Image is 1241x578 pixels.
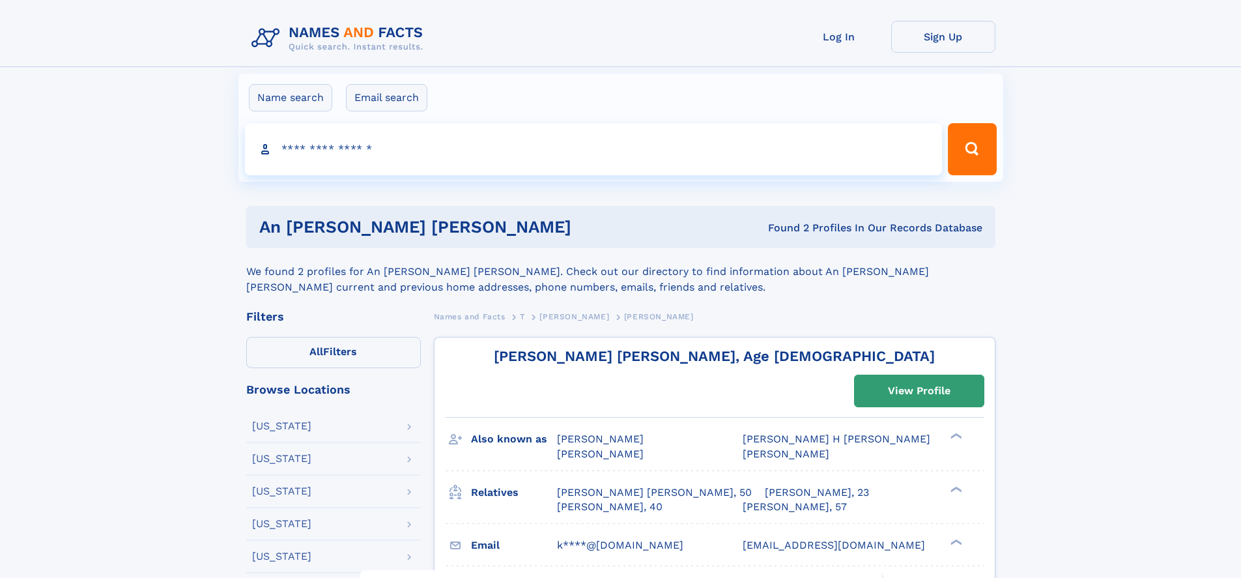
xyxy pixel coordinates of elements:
a: T [520,308,525,325]
span: [PERSON_NAME] [557,448,644,460]
button: Search Button [948,123,996,175]
div: Filters [246,311,421,323]
a: View Profile [855,375,984,407]
div: ❯ [947,538,963,546]
a: [PERSON_NAME], 57 [743,500,847,514]
div: Browse Locations [246,384,421,396]
div: View Profile [888,376,950,406]
a: [PERSON_NAME] [539,308,609,325]
img: Logo Names and Facts [246,21,434,56]
div: [US_STATE] [252,519,311,529]
div: [US_STATE] [252,454,311,464]
h3: Relatives [471,482,557,504]
h1: An [PERSON_NAME] [PERSON_NAME] [259,219,670,235]
a: [PERSON_NAME], 23 [765,485,869,500]
span: [PERSON_NAME] [624,312,694,321]
label: Name search [249,84,332,111]
h3: Email [471,534,557,556]
span: [EMAIL_ADDRESS][DOMAIN_NAME] [743,539,925,551]
label: Filters [246,337,421,368]
div: ❯ [947,432,963,441]
a: Names and Facts [434,308,506,325]
div: Found 2 Profiles In Our Records Database [670,221,982,235]
span: [PERSON_NAME] [557,433,644,445]
input: search input [245,123,943,175]
a: [PERSON_NAME] [PERSON_NAME], Age [DEMOGRAPHIC_DATA] [494,348,935,364]
div: [US_STATE] [252,421,311,431]
h3: Also known as [471,428,557,450]
div: ❯ [947,485,963,493]
span: [PERSON_NAME] H [PERSON_NAME] [743,433,930,445]
div: [US_STATE] [252,551,311,562]
span: [PERSON_NAME] [539,312,609,321]
a: Log In [787,21,891,53]
span: All [309,345,323,358]
div: [US_STATE] [252,486,311,497]
label: Email search [346,84,427,111]
a: Sign Up [891,21,995,53]
span: T [520,312,525,321]
div: We found 2 profiles for An [PERSON_NAME] [PERSON_NAME]. Check out our directory to find informati... [246,248,995,295]
a: [PERSON_NAME] [PERSON_NAME], 50 [557,485,752,500]
a: [PERSON_NAME], 40 [557,500,663,514]
span: [PERSON_NAME] [743,448,829,460]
